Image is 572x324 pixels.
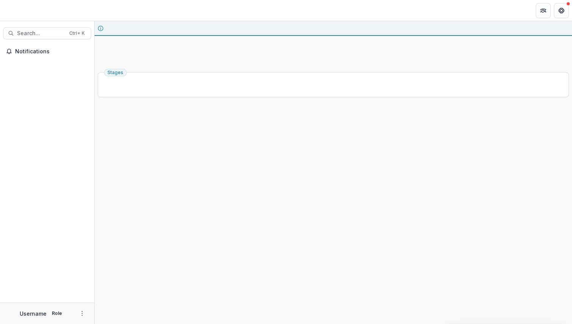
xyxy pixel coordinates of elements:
span: Notifications [15,48,88,55]
button: Notifications [3,45,91,57]
button: More [78,309,87,318]
span: Search... [17,30,65,37]
p: Username [20,310,47,318]
p: Role [50,310,64,317]
div: Ctrl + K [68,29,86,37]
button: Search... [3,27,91,39]
button: Get Help [554,3,569,18]
button: Partners [536,3,551,18]
span: Stages [107,70,123,75]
